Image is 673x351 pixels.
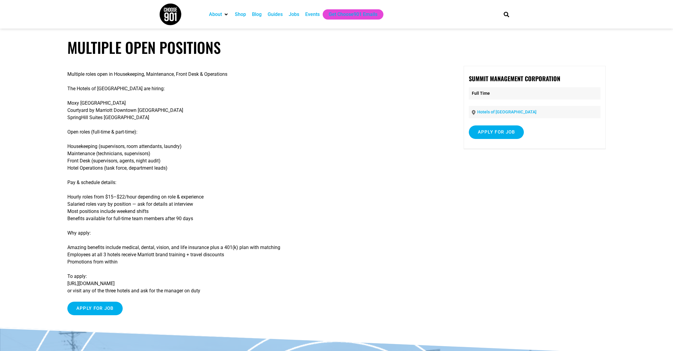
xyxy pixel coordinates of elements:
input: Apply for job [67,302,123,315]
div: About [206,9,232,20]
p: Amazing benefits include medical, dental, vision, and life insurance plus a 401(k) plan with matc... [67,244,437,266]
p: Multiple roles open in Housekeeping, Maintenance, Front Desk & Operations [67,71,437,78]
a: Get Choose901 Emails [329,11,377,18]
p: Full Time [469,87,601,100]
a: Guides [268,11,283,18]
p: Pay & schedule details: [67,179,437,186]
div: Search [502,9,512,19]
p: Open roles (full-time & part-time): [67,128,437,136]
a: Blog [252,11,262,18]
h1: Multiple Open Positions [67,38,606,56]
a: About [209,11,222,18]
p: Moxy [GEOGRAPHIC_DATA] Courtyard by Marriott Downtown [GEOGRAPHIC_DATA] SpringHill Suites [GEOGRA... [67,100,437,121]
a: Hotels of [GEOGRAPHIC_DATA] [477,109,536,114]
a: Jobs [289,11,299,18]
p: Housekeeping (supervisors, room attendants, laundry) Maintenance (technicians, supervisors) Front... [67,143,437,172]
strong: Summit Management Corporation [469,74,560,83]
a: Events [305,11,320,18]
nav: Main nav [206,9,493,20]
a: Shop [235,11,246,18]
p: The Hotels of [GEOGRAPHIC_DATA] are hiring: [67,85,437,92]
input: Apply for job [469,125,524,139]
p: Hourly roles from $15–$22/hour depending on role & experience Salaried roles vary by position — a... [67,193,437,222]
p: Why apply: [67,229,437,237]
p: To apply: [URL][DOMAIN_NAME] or visit any of the three hotels and ask for the manager on duty [67,273,437,294]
